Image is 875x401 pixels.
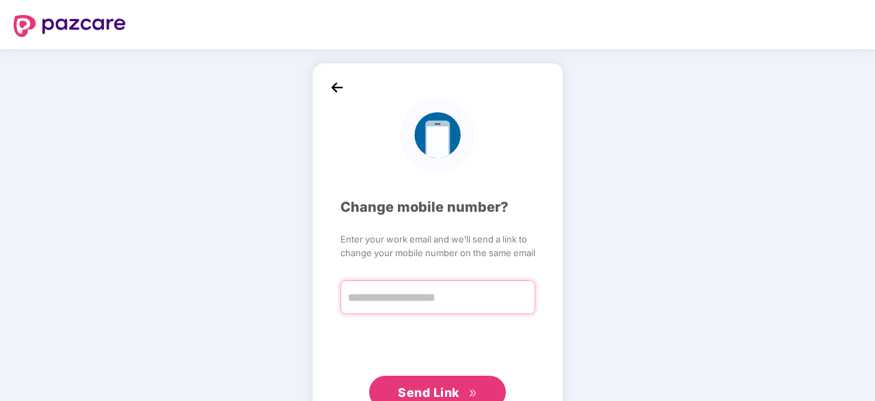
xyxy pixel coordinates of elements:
[14,15,126,37] img: logo
[400,98,474,172] img: logo
[340,197,535,218] div: Change mobile number?
[340,232,535,246] span: Enter your work email and we’ll send a link to
[398,385,459,400] span: Send Link
[327,77,347,98] img: back_icon
[340,246,535,260] span: change your mobile number on the same email
[468,389,477,398] span: double-right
